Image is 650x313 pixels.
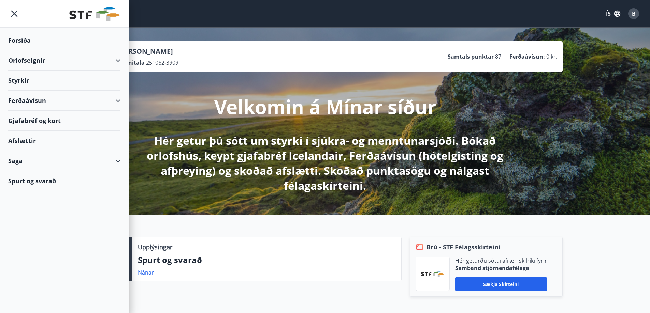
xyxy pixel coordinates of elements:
button: Sækja skírteini [455,277,547,291]
p: [PERSON_NAME] [118,47,178,56]
img: vjCaq2fThgY3EUYqSgpjEiBg6WP39ov69hlhuPVN.png [421,271,444,277]
p: Ferðaávísun : [509,53,545,60]
div: Gjafabréf og kort [8,111,120,131]
div: Afslættir [8,131,120,151]
p: Velkomin á Mínar síður [214,94,436,120]
button: ÍS [602,7,624,20]
button: menu [8,7,20,20]
span: 0 kr. [546,53,557,60]
div: Styrkir [8,71,120,91]
p: Upplýsingar [138,242,172,251]
span: 87 [495,53,501,60]
p: Hér getur þú sótt um styrki í sjúkra- og menntunarsjóði. Bókað orlofshús, keypt gjafabréf Iceland... [145,133,505,193]
span: 251062-3909 [146,59,178,66]
p: Kennitala [118,59,145,66]
div: Orlofseignir [8,50,120,71]
div: Saga [8,151,120,171]
p: Hér geturðu sótt rafræn skilríki fyrir [455,257,547,264]
div: Spurt og svarað [8,171,120,191]
button: B [625,5,642,22]
p: Spurt og svarað [138,254,396,266]
img: union_logo [69,7,120,21]
p: Samband stjórnendafélaga [455,264,547,272]
div: Ferðaávísun [8,91,120,111]
span: Brú - STF Félagsskírteini [427,242,501,251]
a: Nánar [138,269,154,276]
span: B [632,10,636,17]
p: Samtals punktar [448,53,494,60]
div: Forsíða [8,30,120,50]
